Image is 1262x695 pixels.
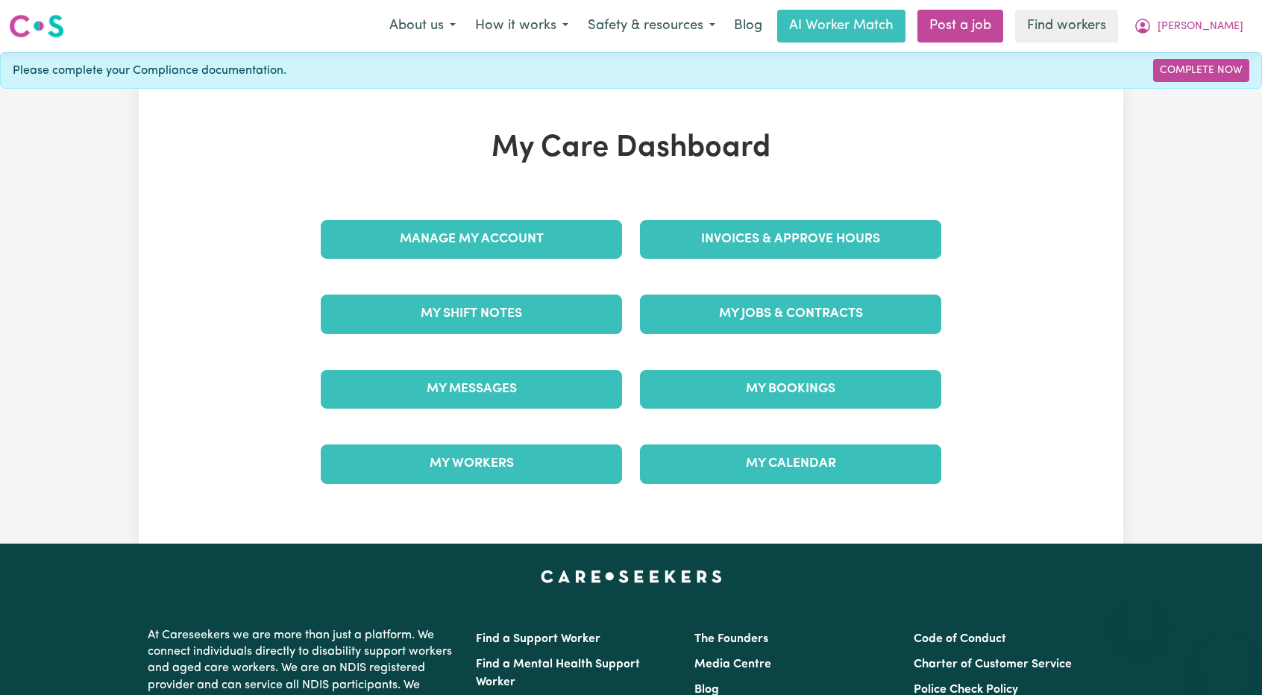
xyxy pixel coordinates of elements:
a: AI Worker Match [777,10,905,43]
a: Media Centre [694,658,771,670]
a: The Founders [694,633,768,645]
a: Find a Mental Health Support Worker [476,658,640,688]
a: My Jobs & Contracts [640,295,941,333]
a: Complete Now [1153,59,1249,82]
a: My Shift Notes [321,295,622,333]
a: My Workers [321,444,622,483]
a: Careseekers home page [541,570,722,582]
a: Blog [725,10,771,43]
span: Please complete your Compliance documentation. [13,62,286,80]
button: How it works [465,10,578,42]
a: Code of Conduct [914,633,1006,645]
a: Charter of Customer Service [914,658,1072,670]
a: Post a job [917,10,1003,43]
a: Invoices & Approve Hours [640,220,941,259]
iframe: Close message [1125,600,1155,629]
a: Find a Support Worker [476,633,600,645]
h1: My Care Dashboard [312,130,950,166]
button: My Account [1124,10,1253,42]
a: Manage My Account [321,220,622,259]
a: Careseekers logo [9,9,64,43]
img: Careseekers logo [9,13,64,40]
a: My Messages [321,370,622,409]
button: Safety & resources [578,10,725,42]
iframe: Button to launch messaging window [1202,635,1250,683]
a: Find workers [1015,10,1118,43]
a: My Calendar [640,444,941,483]
span: [PERSON_NAME] [1158,19,1243,35]
a: My Bookings [640,370,941,409]
button: About us [380,10,465,42]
